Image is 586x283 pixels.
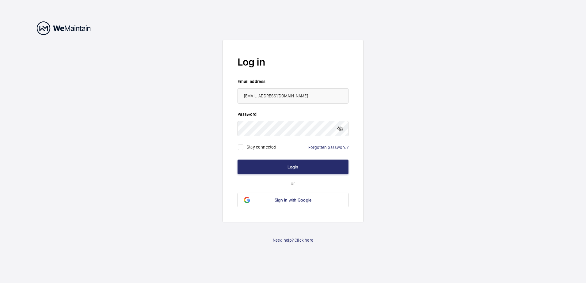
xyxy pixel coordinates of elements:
[238,180,348,187] p: or
[238,111,348,117] label: Password
[308,145,348,150] a: Forgotten password?
[238,160,348,174] button: Login
[273,237,313,243] a: Need help? Click here
[238,55,348,69] h2: Log in
[238,88,348,104] input: Your email address
[238,78,348,85] label: Email address
[247,145,276,149] label: Stay connected
[275,198,312,202] span: Sign in with Google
